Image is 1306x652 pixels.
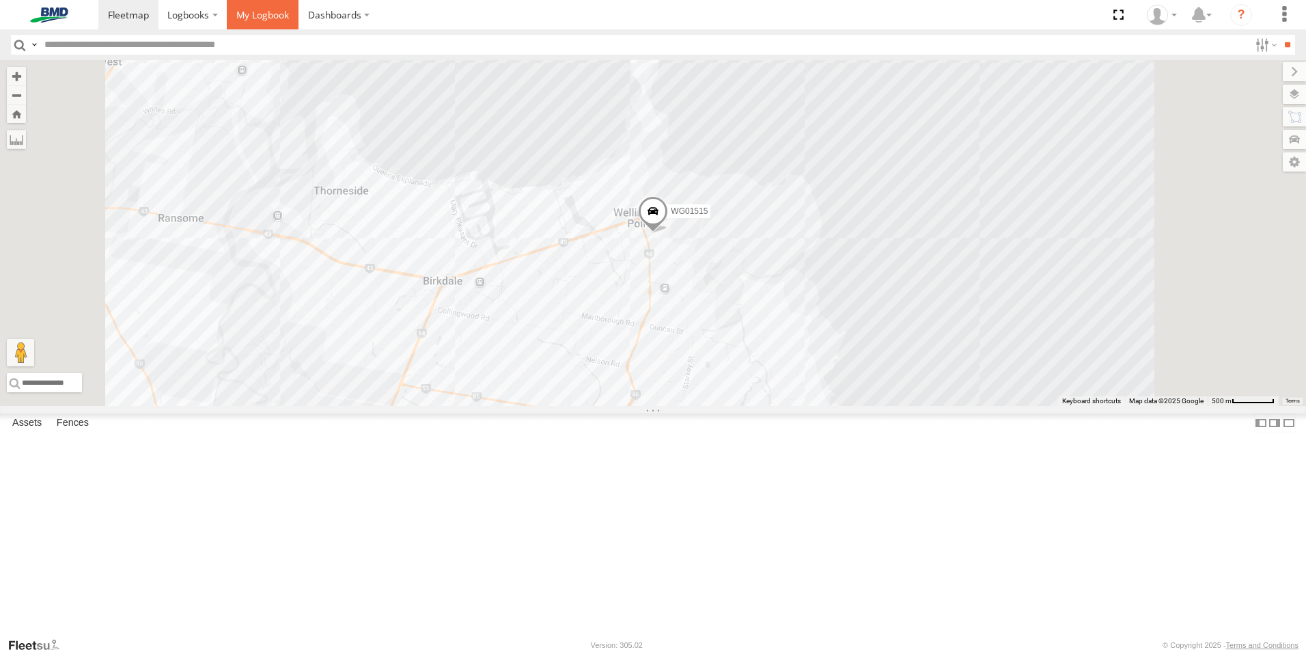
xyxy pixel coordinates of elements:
[7,85,26,105] button: Zoom out
[1282,413,1296,433] label: Hide Summary Table
[1163,641,1298,649] div: © Copyright 2025 -
[29,35,40,55] label: Search Query
[1250,35,1279,55] label: Search Filter Options
[7,67,26,85] button: Zoom in
[671,206,708,216] span: WG01515
[1268,413,1281,433] label: Dock Summary Table to the Right
[7,339,34,366] button: Drag Pegman onto the map to open Street View
[1212,397,1232,405] span: 500 m
[1226,641,1298,649] a: Terms and Conditions
[591,641,643,649] div: Version: 305.02
[1230,4,1252,26] i: ?
[8,638,70,652] a: Visit our Website
[50,413,96,433] label: Fences
[1142,5,1182,25] div: Chris Brett
[1286,398,1300,404] a: Terms
[1254,413,1268,433] label: Dock Summary Table to the Left
[5,413,48,433] label: Assets
[1062,396,1121,406] button: Keyboard shortcuts
[1129,397,1204,405] span: Map data ©2025 Google
[1208,396,1279,406] button: Map scale: 500 m per 59 pixels
[7,105,26,123] button: Zoom Home
[14,8,85,23] img: bmd-logo.svg
[7,130,26,149] label: Measure
[1283,152,1306,172] label: Map Settings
